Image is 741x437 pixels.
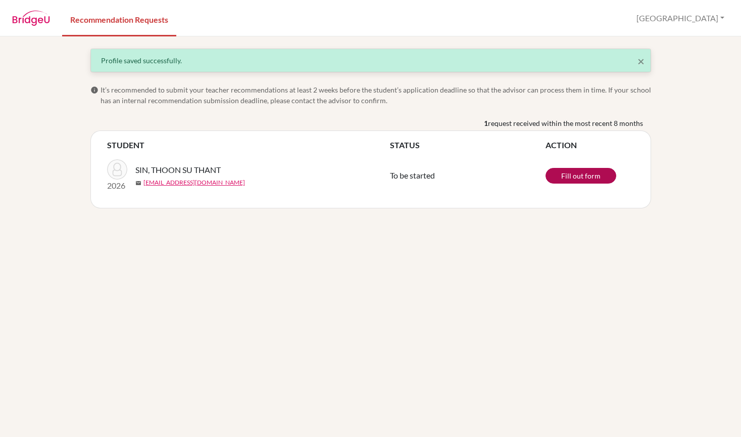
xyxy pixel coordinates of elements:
[637,54,645,68] span: ×
[101,84,651,106] span: It’s recommended to submit your teacher recommendations at least 2 weeks before the student’s app...
[546,139,634,151] th: ACTION
[12,11,50,26] img: BridgeU logo
[101,55,640,66] div: Profile saved successfully.
[632,9,729,28] button: [GEOGRAPHIC_DATA]
[135,164,221,176] span: SIN, THOON SU THANT
[143,178,245,187] a: [EMAIL_ADDRESS][DOMAIN_NAME]
[107,159,127,180] img: SIN, THOON SU THANT
[390,139,546,151] th: STATUS
[390,170,435,180] span: To be started
[546,168,616,184] a: Fill out form
[90,86,98,94] span: info
[135,180,141,186] span: mail
[488,118,643,128] span: request received within the most recent 8 months
[62,2,176,36] a: Recommendation Requests
[637,55,645,67] button: Close
[107,180,127,192] p: 2026
[484,118,488,128] b: 1
[107,139,390,151] th: STUDENT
